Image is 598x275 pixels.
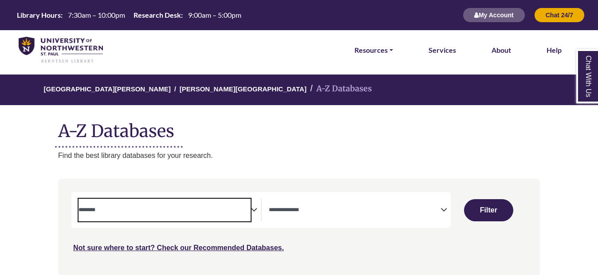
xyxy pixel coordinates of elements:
button: Submit for Search Results [464,199,513,221]
a: Services [429,44,456,56]
a: Hours Today [13,10,245,20]
a: [PERSON_NAME][GEOGRAPHIC_DATA] [180,84,307,93]
p: Find the best library databases for your research. [58,150,540,161]
textarea: Search [269,207,441,214]
h1: A-Z Databases [58,114,540,141]
a: Help [547,44,562,56]
button: Chat 24/7 [534,8,585,23]
button: My Account [463,8,525,23]
a: Not sure where to start? Check our Recommended Databases. [73,244,284,251]
span: 7:30am – 10:00pm [68,11,125,19]
li: A-Z Databases [307,82,372,95]
a: Chat 24/7 [534,11,585,19]
a: Resources [354,44,393,56]
a: My Account [463,11,525,19]
span: 9:00am – 5:00pm [188,11,241,19]
textarea: Search [79,207,250,214]
img: library_home [19,37,103,63]
a: [GEOGRAPHIC_DATA][PERSON_NAME] [44,84,171,93]
th: Library Hours: [13,10,63,20]
table: Hours Today [13,10,245,19]
a: About [492,44,511,56]
nav: breadcrumb [58,75,540,105]
th: Research Desk: [130,10,183,20]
